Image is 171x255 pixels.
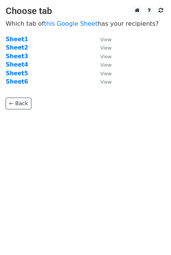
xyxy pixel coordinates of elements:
a: ← Back [6,98,31,109]
small: View [100,71,112,76]
a: this Google Sheet [44,20,98,27]
small: View [100,79,112,85]
a: Sheet1 [6,36,28,43]
a: View [93,61,112,68]
a: Sheet2 [6,44,28,51]
a: Sheet5 [6,70,28,77]
small: View [100,37,112,42]
small: View [100,62,112,68]
small: View [100,45,112,51]
a: Sheet6 [6,78,28,85]
p: Which tab of has your recipients? [6,20,165,28]
a: Sheet3 [6,53,28,60]
a: View [93,36,112,43]
a: View [93,44,112,51]
small: View [100,54,112,59]
h3: Choose tab [6,6,165,17]
a: View [93,70,112,77]
a: View [93,78,112,85]
a: Sheet4 [6,61,28,68]
a: View [93,53,112,60]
